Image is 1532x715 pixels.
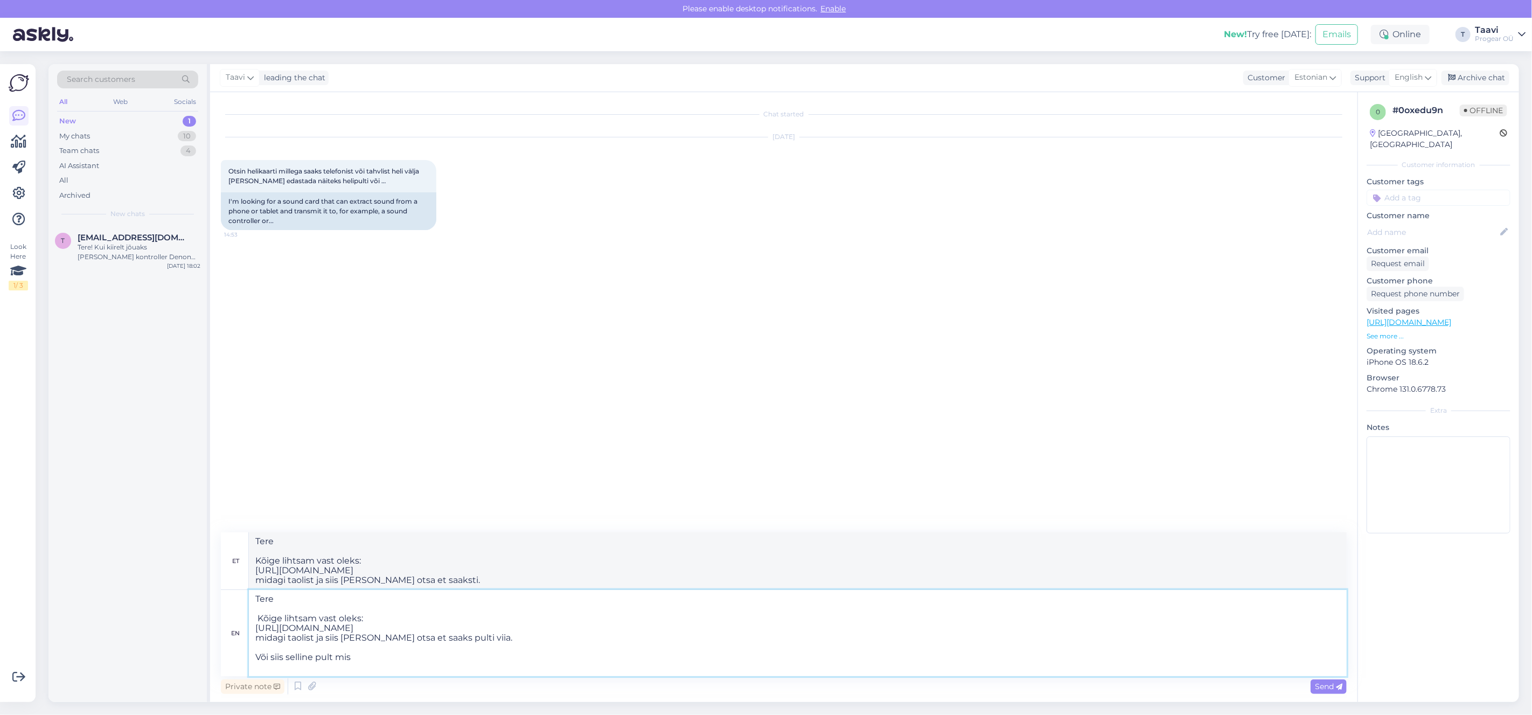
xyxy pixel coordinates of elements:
[1367,357,1510,368] p: iPhone OS 18.6.2
[1367,160,1510,170] div: Customer information
[59,116,76,127] div: New
[228,167,421,185] span: Otsin helikaarti millega saaks telefonist või tahvlist heli välja [PERSON_NAME] edastada näiteks ...
[221,109,1347,119] div: Chat started
[260,72,325,84] div: leading the chat
[1367,176,1510,188] p: Customer tags
[249,590,1347,676] textarea: Tere Kõige lihtsam vast oleks: [URL][DOMAIN_NAME] midagi taolist ja siis [PERSON_NAME] otsa et sa...
[59,161,99,171] div: AI Assistant
[67,74,135,85] span: Search customers
[178,131,196,142] div: 10
[180,145,196,156] div: 4
[232,552,239,570] div: et
[1370,128,1500,150] div: [GEOGRAPHIC_DATA], [GEOGRAPHIC_DATA]
[249,532,1347,589] textarea: Tere Kõige lihtsam vast oleks: [URL][DOMAIN_NAME] midagi taolist ja siis [PERSON_NAME] otsa et sa...
[78,242,200,262] div: Tere! Kui kiirelt jõuaks [PERSON_NAME] kontroller Denon SC LIVE 4?
[1392,104,1460,117] div: # 0oxedu9n
[1367,317,1451,327] a: [URL][DOMAIN_NAME]
[818,4,849,13] span: Enable
[1442,71,1509,85] div: Archive chat
[1367,287,1464,301] div: Request phone number
[61,237,65,245] span: t
[221,192,436,230] div: I'm looking for a sound card that can extract sound from a phone or tablet and transmit it to, fo...
[1367,210,1510,221] p: Customer name
[1367,422,1510,433] p: Notes
[1224,29,1247,39] b: New!
[1367,331,1510,341] p: See more ...
[1367,372,1510,384] p: Browser
[1376,108,1380,116] span: 0
[172,95,198,109] div: Socials
[1367,275,1510,287] p: Customer phone
[183,116,196,127] div: 1
[1475,34,1514,43] div: Progear OÜ
[1294,72,1327,84] span: Estonian
[1460,105,1507,116] span: Offline
[1367,190,1510,206] input: Add a tag
[9,73,29,93] img: Askly Logo
[1367,245,1510,256] p: Customer email
[221,132,1347,142] div: [DATE]
[59,145,99,156] div: Team chats
[1350,72,1385,84] div: Support
[1475,26,1514,34] div: Taavi
[9,281,28,290] div: 1 / 3
[224,231,264,239] span: 14:53
[1224,28,1311,41] div: Try free [DATE]:
[59,131,90,142] div: My chats
[1371,25,1430,44] div: Online
[110,209,145,219] span: New chats
[1367,306,1510,317] p: Visited pages
[167,262,200,270] div: [DATE] 18:02
[1243,72,1285,84] div: Customer
[1367,406,1510,415] div: Extra
[1367,256,1429,271] div: Request email
[1395,72,1423,84] span: English
[232,624,240,642] div: en
[1315,24,1358,45] button: Emails
[1315,682,1342,691] span: Send
[1367,226,1498,238] input: Add name
[9,242,28,290] div: Look Here
[221,679,284,694] div: Private note
[59,190,90,201] div: Archived
[78,233,190,242] span: thomashallik@gmail.com
[59,175,68,186] div: All
[112,95,130,109] div: Web
[226,72,245,84] span: Taavi
[57,95,69,109] div: All
[1367,345,1510,357] p: Operating system
[1367,384,1510,395] p: Chrome 131.0.6778.73
[1456,27,1471,42] div: T
[1475,26,1526,43] a: TaaviProgear OÜ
